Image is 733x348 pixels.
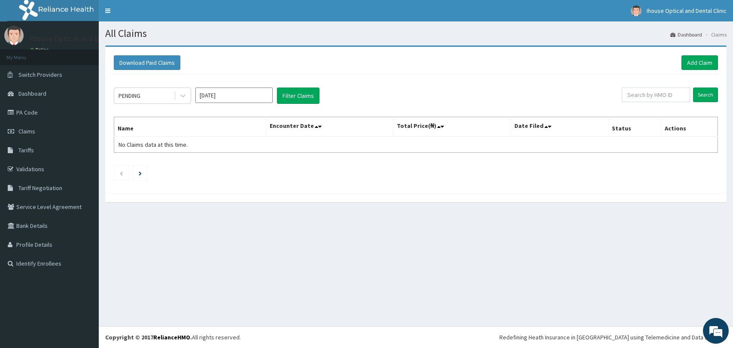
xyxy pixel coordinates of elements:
div: PENDING [119,91,140,100]
a: Next page [139,169,142,177]
input: Select Month and Year [195,88,273,103]
span: Tariff Negotiation [18,184,62,192]
th: Name [114,117,266,137]
a: RelianceHMO [153,333,190,341]
span: No Claims data at this time. [119,141,188,148]
li: Claims [703,31,727,38]
th: Status [608,117,661,137]
span: Ihouse Optical and Dental Clinic [647,7,727,15]
img: User Image [631,6,642,16]
th: Actions [661,117,718,137]
button: Filter Claims [277,88,319,104]
span: Claims [18,127,35,135]
a: Dashboard [670,31,702,38]
a: Add Claim [681,55,718,70]
th: Encounter Date [266,117,393,137]
span: Tariffs [18,146,34,154]
a: Previous page [119,169,123,177]
a: Online [30,47,51,53]
span: Switch Providers [18,71,62,79]
footer: All rights reserved. [99,326,733,348]
div: Redefining Heath Insurance in [GEOGRAPHIC_DATA] using Telemedicine and Data Science! [499,333,727,342]
th: Date Filed [511,117,608,137]
input: Search by HMO ID [622,88,690,102]
img: User Image [4,26,24,45]
span: Dashboard [18,90,46,97]
th: Total Price(₦) [393,117,511,137]
h1: All Claims [105,28,727,39]
button: Download Paid Claims [114,55,180,70]
input: Search [693,88,718,102]
strong: Copyright © 2017 . [105,333,192,341]
p: Ihouse Optical and Dental Clinic [30,35,137,42]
